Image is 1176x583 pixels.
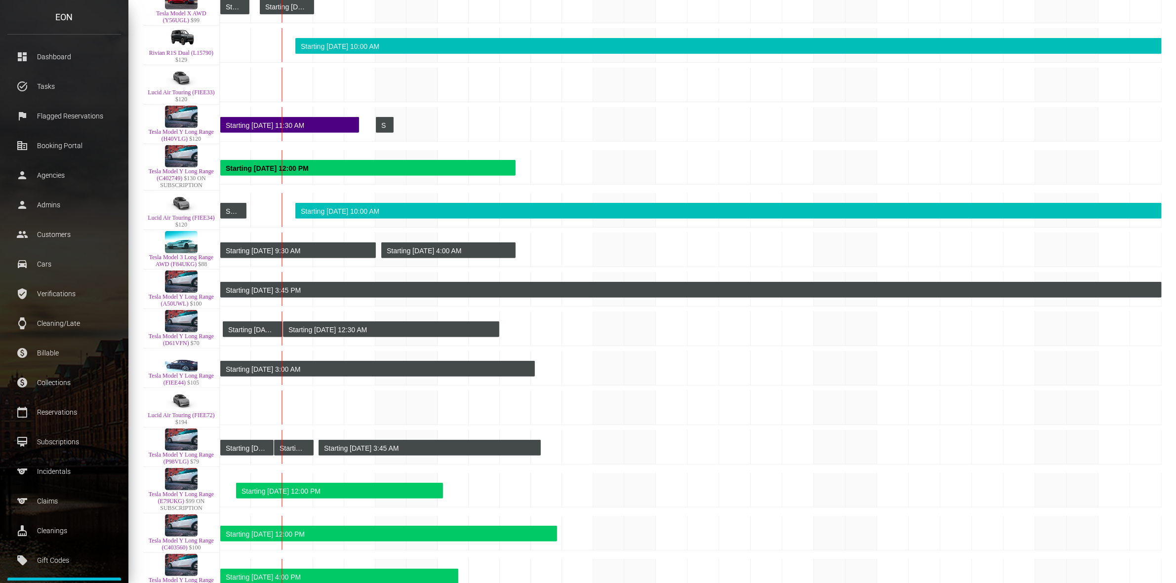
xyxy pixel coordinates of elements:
img: Tesla Model Y Long Range (A50UWL) [165,271,198,293]
span: $194 [175,419,187,426]
p: Subscriptions [15,434,114,449]
td: Tesla Model Y Long Range (C403560) $100 7SAYGDEE8NF481086 [143,513,220,553]
a: Tesla Model Y Long Range (C403560) [149,537,214,551]
a: Lucid Air Touring (FIEE72) [148,412,214,419]
div: Rented for 30 days by Jared Rodman . Current status is rental . [220,160,516,176]
td: Tesla Model 3 Long Range AWD (F84UKG) $88 5YJ3E1EB9PF599085 [143,230,220,270]
p: Dashboard [15,49,114,64]
a: Tesla Model Y Long Range (FIEE44) [149,372,214,386]
a: card_membership Subscriptions [7,429,121,454]
div: Rented for 6 days, 16 hours by Gopal Yadav . Current status is rental . [236,483,443,499]
strong: Starting [DATE] 12:00 PM [226,164,309,172]
img: Tesla Model Y Long Range (70201EL) [165,554,198,576]
div: Starting [DATE] 11:30 AM [226,117,351,133]
div: Rented for 5 days by Admin Block . Current status is rental . [220,203,246,219]
a: sports Incidentals [7,459,121,484]
div: Rented for 169 days, 23 hours by Admin Block . Current status is rental . [220,282,1162,298]
div: Rented for 7 days, 3 hours by Admin Block . Current status is rental . [319,440,541,456]
a: verified_user Verifications [7,281,121,306]
div: Starting [DATE] 12:00 AM [381,117,386,133]
div: Starting [DATE] 12:00 PM [242,483,435,499]
img: Tesla Model Y Long Range (FIEE44) [165,350,198,372]
td: Tesla Model Y Long Range (FIEE44) $105 7SAYGDEE3PA055807 [143,349,220,388]
p: Billable [15,346,114,360]
span: $105 [187,379,199,386]
a: cleaning_services Cleanings [7,518,121,543]
div: Rented for 1 day, 6 hours by Admin Block . Current status is rental . [274,440,314,456]
div: Starting [DATE] 4:00 AM [387,243,508,259]
p: Flagged Reservations [15,109,114,123]
span: $120 [189,135,201,142]
a: Tesla Model Y Long Range (E79UKG) [149,491,214,505]
div: Rented for 4 days, 8 hours by Admin Block . Current status is rental . [381,242,516,258]
a: people Customers [7,222,121,247]
p: Verifications [15,286,114,301]
a: watch Cleaning/Late [7,311,121,336]
div: Rented for 10 days, 19 hours by Admin Block . Current status is rental . [220,440,274,456]
p: Cars [15,257,114,272]
p: Claims [15,494,114,508]
td: Lucid Air Touring (FIEE72) $194 50EA1TEA0RA003200 [143,388,220,428]
img: Tesla Model Y Long Range (C403560) [165,514,198,537]
div: Starting [DATE] 1:45 AM [228,322,275,338]
div: Starting [DATE] 10:30 PM [226,440,266,456]
td: Tesla Model Y Long Range (C402749) $130 ON SUBSCRIPTION 7SAYGDEE4NF385696 [143,144,220,191]
a: corporate_fare Booking Portal [7,133,121,158]
p: Cleaning/Late [15,316,114,331]
p: Admins [15,197,114,212]
a: Tesla Model X AWD (Y56UGL) [156,10,206,24]
div: Starting [DATE] 3:45 PM [226,282,1154,298]
a: flag Flagged Reservations [7,104,121,128]
div: Starting [DATE] 5:30 PM [280,440,306,456]
a: Lucid Air Touring (FIEE33) [148,89,214,96]
a: Lucid Air Touring (FIEE34) [148,214,214,221]
img: Lucid Air Touring (FIEE34) [165,192,198,214]
p: Gift Codes [15,553,114,568]
img: Tesla Model Y Long Range (P98VLG) [165,428,198,451]
a: local_offer Gift Codes [7,548,121,573]
div: Rented for 29 days, 2 hours by Jessica Catananzi . Current status is confirmed . [295,203,1162,219]
a: person Admins [7,193,121,217]
img: Tesla Model Y Long Range (H40VLG) [165,106,198,128]
p: Tasks [15,79,114,94]
div: Rented for 27 days, 14 hours by Admin Block . Current status is rental . [220,242,376,258]
a: sports Claims [7,489,121,513]
img: Lucid Air Touring (FIEE72) [165,389,198,411]
a: Tesla Model Y Long Range (C402749) [149,168,214,182]
a: task_alt Tasks [7,74,121,99]
div: Rented for 30 days by Mitchell Kapor . Current status is cleaning . [220,117,359,133]
td: Tesla Model Y Long Range (P98VLG) $79 7SAYGDEE5PF617385 [143,428,220,467]
span: $100 [190,300,202,307]
td: Rivian R1S Dual (L15790) $129 7PDSGABA0PN022103 [143,26,220,65]
p: Customers [15,227,114,242]
div: Starting [DATE] 10:00 AM [301,203,1154,219]
span: $120 [175,221,187,228]
div: Starting [DATE] 8:30 PM [226,203,239,219]
td: Lucid Air Touring (FIEE34) $120 50EA1TEA0RA009224 [143,191,220,230]
a: calendar_today Reservations [7,400,121,425]
span: $100 [189,544,201,551]
span: $99 [191,17,200,24]
p: Booking Portal [15,138,114,153]
span: $130 ON SUBSCRIPTION [160,175,205,189]
div: Starting [DATE] 3:00 AM [226,361,527,377]
div: Starting [DATE] 12:30 AM [288,322,491,338]
img: Tesla Model Y Long Range (D61VFN) [165,310,198,332]
a: Tesla Model Y Long Range (D61VFN) [149,333,214,347]
div: Rented for 1 day, 22 hours by Admin Block . Current status is rental . [223,321,283,337]
td: Tesla Model Y Long Range (A50UWL) $100 7SAYGDEE7NF386647 [143,270,220,309]
div: Rented for 14 hours by Admin Block . Current status is rental . [376,117,394,133]
div: Starting [DATE] 9:30 AM [226,243,368,259]
a: paid Collections [7,370,121,395]
img: Rivian R1S Dual (L15790) [165,27,198,49]
img: Lucid Air Touring (FIEE33) [165,66,198,88]
div: Rented for 6 days, 23 hours by Admin Block . Current status is rental . [283,321,499,337]
a: dashboard Dashboard [7,44,121,69]
div: Rented for 30 days, 23 hours by Admin Block . Current status is rental . [220,361,535,377]
div: Rented for 29 days, 8 hours by Evan Rubin . Current status is rental . [220,526,557,542]
p: Reservations [15,405,114,420]
td: Tesla Model Y Long Range (E79UKG) $99 ON SUBSCRIPTION 7SAYGDEE5PF612994 [143,467,220,513]
div: Rented for 29 days, 2 hours by Jessica Catananzi . Current status is confirmed . [295,38,1162,54]
td: Tesla Model Y Long Range (H40VLG) $120 7SAYGDEE6NF385859 [143,105,220,144]
p: Agencies [15,168,114,183]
